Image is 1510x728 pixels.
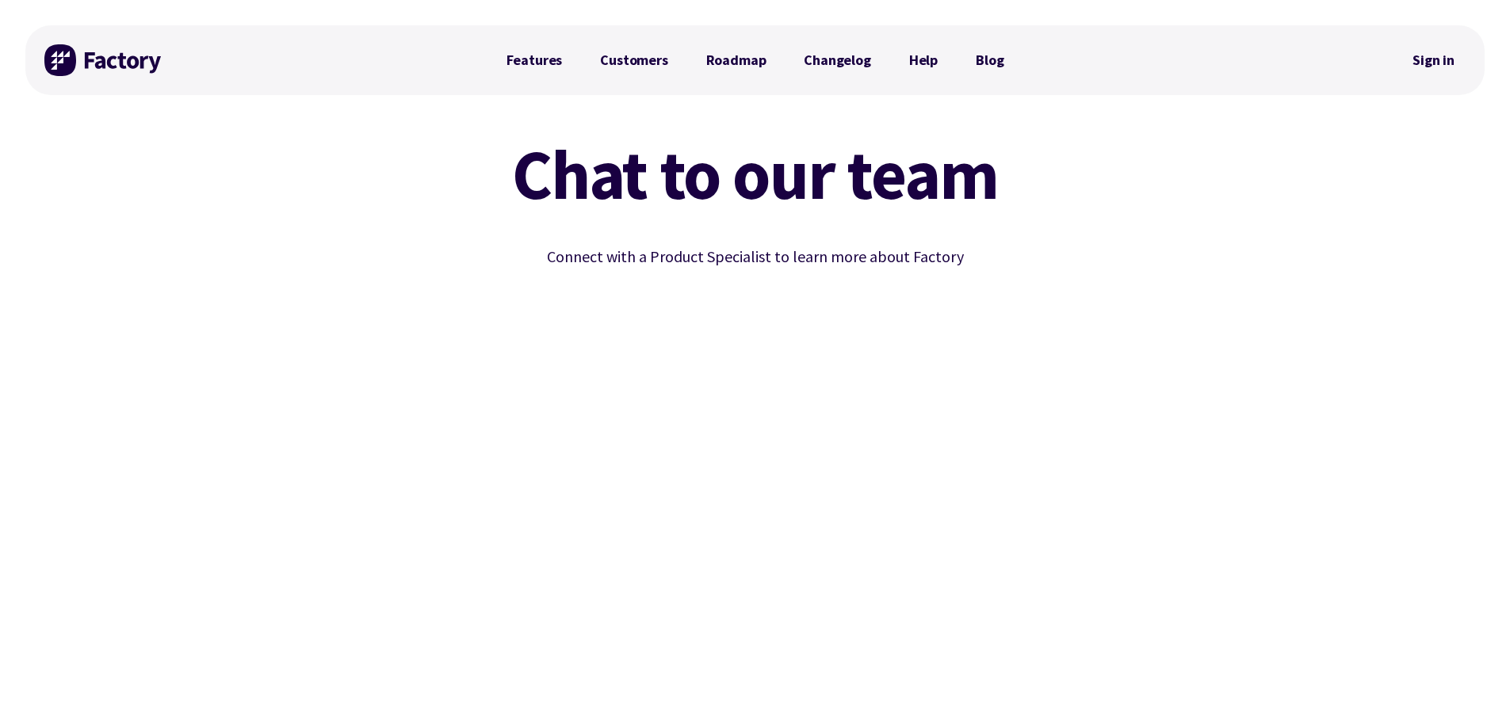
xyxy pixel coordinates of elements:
p: Connect with a Product Specialist to learn more about Factory [395,244,1116,269]
img: Factory [44,44,163,76]
a: Features [487,44,582,76]
h1: Chat to our team [395,139,1116,209]
a: Customers [581,44,686,76]
a: Sign in [1401,42,1466,78]
a: Help [890,44,957,76]
a: Roadmap [687,44,786,76]
nav: Primary Navigation [487,44,1023,76]
nav: Secondary Navigation [1401,42,1466,78]
a: Changelog [785,44,889,76]
a: Blog [957,44,1023,76]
